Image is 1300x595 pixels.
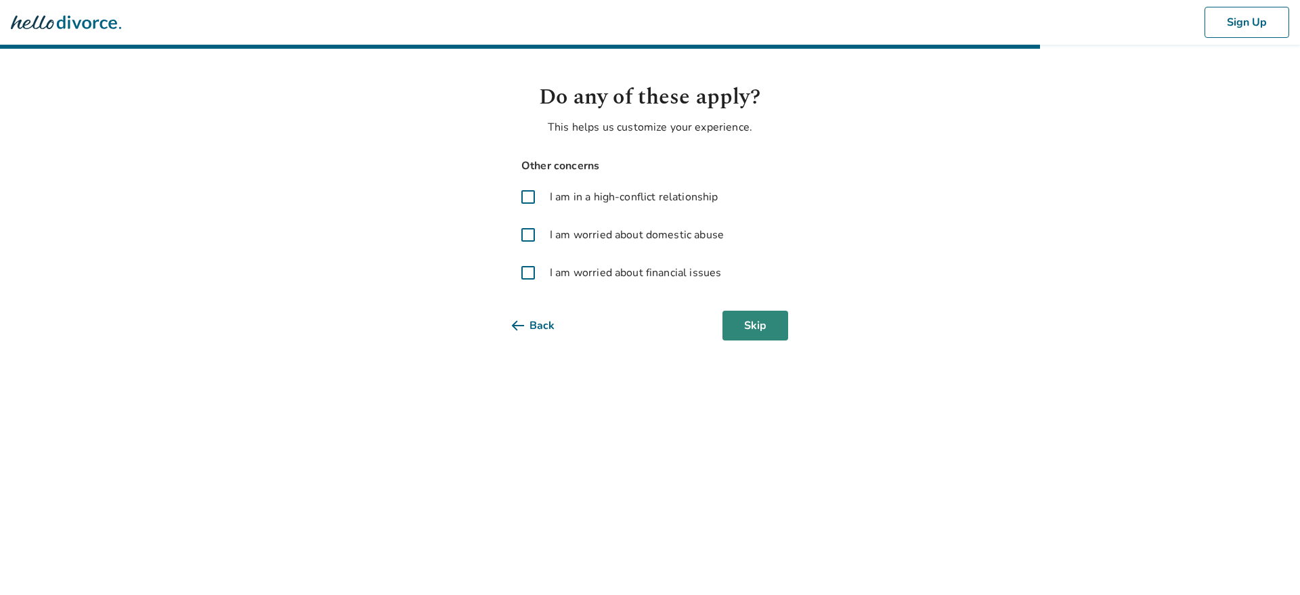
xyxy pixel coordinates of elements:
button: Sign Up [1205,7,1289,38]
span: I am in a high-conflict relationship [550,189,718,205]
iframe: Chat Widget [1232,530,1300,595]
span: Other concerns [512,157,788,175]
span: I am worried about domestic abuse [550,227,724,243]
button: Skip [722,311,788,340]
h1: Do any of these apply? [512,81,788,114]
span: I am worried about financial issues [550,265,721,281]
button: Back [512,311,576,340]
p: This helps us customize your experience. [512,119,788,135]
